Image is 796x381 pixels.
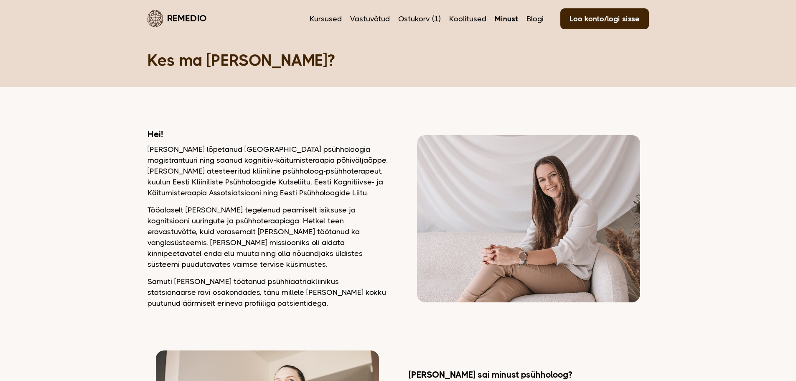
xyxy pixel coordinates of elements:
a: Minust [495,13,518,24]
a: Blogi [526,13,544,24]
h2: [PERSON_NAME] sai minust psühholoog? [409,369,649,380]
p: Samuti [PERSON_NAME] töötanud psühhiaatriakliinikus statsionaarse ravi osakondades, tänu millele ... [148,276,388,309]
a: Kursused [310,13,342,24]
a: Koolitused [449,13,486,24]
h2: Hei! [148,129,388,140]
a: Remedio [148,8,207,28]
p: Tööalaselt [PERSON_NAME] tegelenud peamiselt isiksuse ja kognitsiooni uuringute ja psühhoteraapia... [148,205,388,270]
a: Vastuvõtud [350,13,390,24]
a: Ostukorv (1) [398,13,441,24]
img: Dagmar vaatamas kaamerasse [417,135,640,302]
p: [PERSON_NAME] lõpetanud [GEOGRAPHIC_DATA] psühholoogia magistrantuuri ning saanud kognitiiv-käitu... [148,144,388,198]
a: Loo konto/logi sisse [560,8,649,29]
h1: Kes ma [PERSON_NAME]? [148,50,649,70]
img: Remedio logo [148,10,163,27]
